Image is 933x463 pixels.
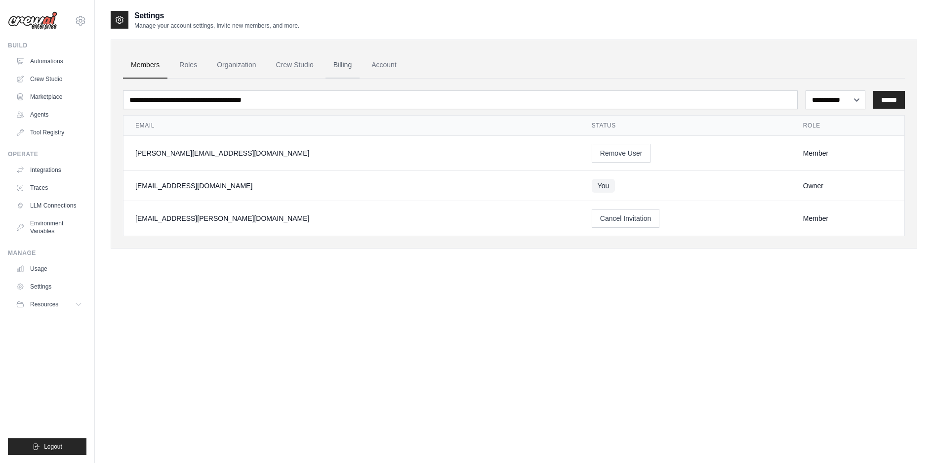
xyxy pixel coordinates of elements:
a: Organization [209,52,264,79]
h2: Settings [134,10,299,22]
div: Build [8,42,86,49]
a: Marketplace [12,89,86,105]
img: Logo [8,11,57,30]
button: Logout [8,438,86,455]
div: [EMAIL_ADDRESS][DOMAIN_NAME] [135,181,568,191]
a: Integrations [12,162,86,178]
a: Automations [12,53,86,69]
th: Role [791,116,904,136]
a: Billing [325,52,360,79]
a: Members [123,52,167,79]
a: Roles [171,52,205,79]
a: Agents [12,107,86,123]
button: Resources [12,296,86,312]
div: Member [803,213,892,223]
div: Owner [803,181,892,191]
a: Usage [12,261,86,277]
a: Tool Registry [12,125,86,140]
div: Manage [8,249,86,257]
a: Environment Variables [12,215,86,239]
span: You [592,179,615,193]
div: [PERSON_NAME][EMAIL_ADDRESS][DOMAIN_NAME] [135,148,568,158]
a: LLM Connections [12,198,86,213]
span: Logout [44,443,62,451]
th: Email [123,116,580,136]
span: Resources [30,300,58,308]
a: Crew Studio [12,71,86,87]
th: Status [580,116,791,136]
a: Traces [12,180,86,196]
a: Account [364,52,405,79]
div: Member [803,148,892,158]
a: Settings [12,279,86,295]
div: [EMAIL_ADDRESS][PERSON_NAME][DOMAIN_NAME] [135,213,568,223]
p: Manage your account settings, invite new members, and more. [134,22,299,30]
button: Cancel Invitation [592,209,660,228]
a: Crew Studio [268,52,322,79]
button: Remove User [592,144,651,163]
div: Operate [8,150,86,158]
